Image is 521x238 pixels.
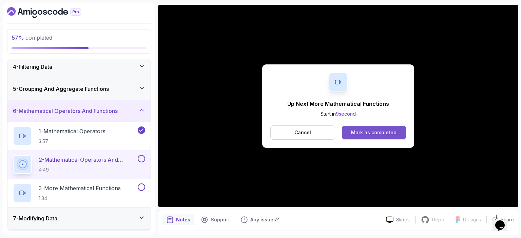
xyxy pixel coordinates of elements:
iframe: chat widget [493,211,514,231]
button: Support button [197,214,234,225]
button: 4-Filtering Data [7,56,151,78]
div: Mark as completed [351,129,397,136]
button: Share [486,216,514,223]
p: Start in [287,111,389,117]
span: 9 second [336,111,356,117]
p: Repo [432,216,444,223]
button: Feedback button [237,214,283,225]
button: 6-Mathematical Operators And Functions [7,100,151,122]
span: completed [12,34,52,41]
p: Cancel [294,129,311,136]
a: Dashboard [7,7,97,18]
p: 2 - Mathematical Operators And Functions On Columns [39,156,136,164]
p: Notes [176,216,190,223]
p: Slides [396,216,410,223]
button: Cancel [270,125,335,140]
p: 4:49 [39,166,136,173]
button: 3-More Mathematical Functions1:34 [13,183,145,202]
button: 5-Grouping And Aggregate Functions [7,78,151,100]
iframe: 2 - Mathematical Operators and Functions On Columns [158,5,518,207]
p: 3:57 [39,138,105,145]
button: Mark as completed [342,126,406,139]
p: 3 - More Mathematical Functions [39,184,121,192]
h3: 7 - Modifying Data [13,214,57,222]
h3: 6 - Mathematical Operators And Functions [13,107,118,115]
h3: 4 - Filtering Data [13,63,52,71]
p: 1:34 [39,195,121,202]
a: Slides [381,216,415,223]
p: Up Next: More Mathematical Functions [287,100,389,108]
p: Support [211,216,230,223]
p: 1 - Mathematical Operators [39,127,105,135]
p: Designs [463,216,481,223]
button: 2-Mathematical Operators And Functions On Columns4:49 [13,155,145,174]
span: 57 % [12,34,24,41]
p: Any issues? [250,216,279,223]
button: notes button [162,214,194,225]
button: 1-Mathematical Operators3:57 [13,126,145,145]
button: 7-Modifying Data [7,207,151,229]
h3: 5 - Grouping And Aggregate Functions [13,85,109,93]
